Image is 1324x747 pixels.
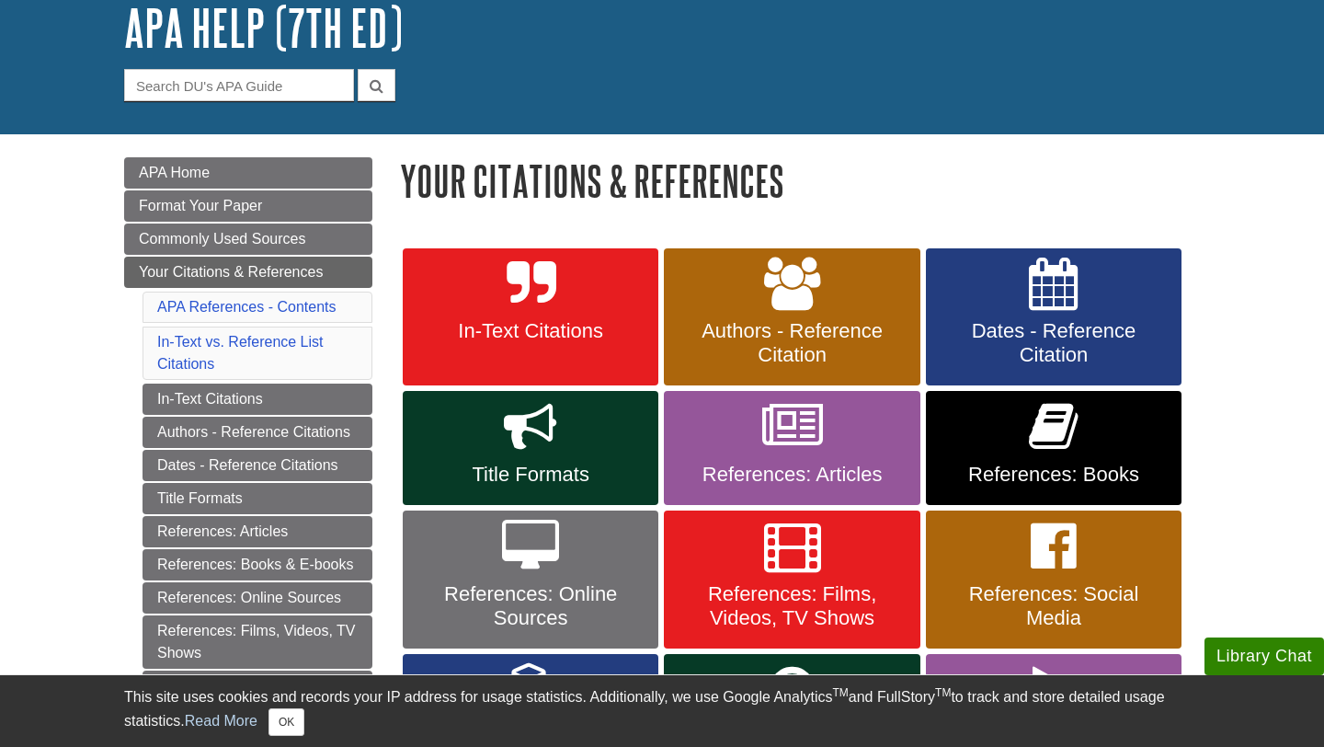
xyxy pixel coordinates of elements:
[124,686,1200,736] div: This site uses cookies and records your IP address for usage statistics. Additionally, we use Goo...
[403,511,658,649] a: References: Online Sources
[664,248,919,386] a: Authors - Reference Citation
[143,450,372,481] a: Dates - Reference Citations
[940,582,1168,630] span: References: Social Media
[400,157,1200,204] h1: Your Citations & References
[403,391,658,505] a: Title Formats
[403,248,658,386] a: In-Text Citations
[143,582,372,614] a: References: Online Sources
[157,334,324,372] a: In-Text vs. Reference List Citations
[143,516,372,547] a: References: Articles
[678,319,906,367] span: Authors - Reference Citation
[139,231,305,247] span: Commonly Used Sources
[143,671,372,702] a: References: Social Media
[143,483,372,514] a: Title Formats
[143,384,372,415] a: In-Text Citations
[124,224,372,255] a: Commonly Used Sources
[417,582,645,630] span: References: Online Sources
[124,257,372,288] a: Your Citations & References
[124,157,372,189] a: APA Home
[678,582,906,630] span: References: Films, Videos, TV Shows
[926,511,1181,649] a: References: Social Media
[935,686,951,699] sup: TM
[678,463,906,487] span: References: Articles
[940,463,1168,487] span: References: Books
[124,190,372,222] a: Format Your Paper
[417,463,645,487] span: Title Formats
[664,511,919,649] a: References: Films, Videos, TV Shows
[1204,638,1324,675] button: Library Chat
[139,165,210,180] span: APA Home
[143,549,372,580] a: References: Books & E-books
[143,417,372,448] a: Authors - Reference Citations
[185,713,257,729] a: Read More
[832,686,848,699] sup: TM
[417,319,645,343] span: In-Text Citations
[124,69,354,101] input: Search DU's APA Guide
[157,299,336,315] a: APA References - Contents
[139,264,323,280] span: Your Citations & References
[926,391,1181,505] a: References: Books
[664,391,919,505] a: References: Articles
[926,248,1181,386] a: Dates - Reference Citation
[268,708,304,736] button: Close
[940,319,1168,367] span: Dates - Reference Citation
[143,615,372,669] a: References: Films, Videos, TV Shows
[139,198,262,213] span: Format Your Paper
